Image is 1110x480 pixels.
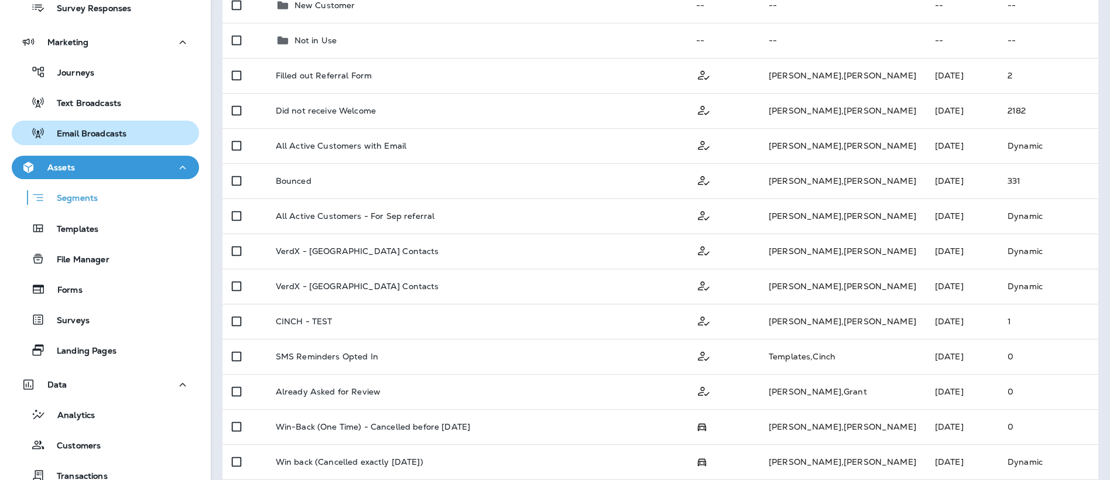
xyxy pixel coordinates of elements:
[759,444,926,479] td: [PERSON_NAME] , [PERSON_NAME]
[759,128,926,163] td: [PERSON_NAME] , [PERSON_NAME]
[998,163,1098,198] td: 331
[759,234,926,269] td: [PERSON_NAME] , [PERSON_NAME]
[46,68,94,79] p: Journeys
[759,23,926,58] td: --
[12,402,199,427] button: Analytics
[696,385,711,396] span: Customer Only
[276,141,406,150] p: All Active Customers with Email
[45,441,101,452] p: Customers
[696,350,711,361] span: Customer Only
[12,60,199,84] button: Journeys
[696,280,711,290] span: Customer Only
[45,129,126,140] p: Email Broadcasts
[12,433,199,457] button: Customers
[276,211,434,221] p: All Active Customers - For Sep referral
[294,1,355,10] p: New Customer
[12,246,199,271] button: File Manager
[12,307,199,332] button: Surveys
[926,23,998,58] td: --
[926,198,998,234] td: [DATE]
[998,339,1098,374] td: 0
[926,304,998,339] td: [DATE]
[12,121,199,145] button: Email Broadcasts
[696,421,708,431] span: Possession
[759,339,926,374] td: Templates , Cinch
[759,93,926,128] td: [PERSON_NAME] , [PERSON_NAME]
[47,380,67,389] p: Data
[759,269,926,304] td: [PERSON_NAME] , [PERSON_NAME]
[926,58,998,93] td: [DATE]
[759,198,926,234] td: [PERSON_NAME] , [PERSON_NAME]
[46,285,83,296] p: Forms
[759,58,926,93] td: [PERSON_NAME] , [PERSON_NAME]
[276,317,333,326] p: CINCH - TEST
[926,374,998,409] td: [DATE]
[998,198,1098,234] td: Dynamic
[696,245,711,255] span: Customer Only
[998,93,1098,128] td: 2182
[926,409,998,444] td: [DATE]
[45,193,98,205] p: Segments
[46,410,95,421] p: Analytics
[47,37,88,47] p: Marketing
[696,69,711,80] span: Customer Only
[926,339,998,374] td: [DATE]
[276,457,423,467] p: Win back (Cancelled exactly [DATE])
[998,444,1098,479] td: Dynamic
[998,304,1098,339] td: 1
[12,338,199,362] button: Landing Pages
[998,23,1098,58] td: --
[276,176,311,186] p: Bounced
[926,163,998,198] td: [DATE]
[759,409,926,444] td: [PERSON_NAME] , [PERSON_NAME]
[294,36,337,45] p: Not in Use
[45,224,98,235] p: Templates
[926,444,998,479] td: [DATE]
[12,30,199,54] button: Marketing
[12,90,199,115] button: Text Broadcasts
[45,316,90,327] p: Surveys
[998,58,1098,93] td: 2
[926,269,998,304] td: [DATE]
[12,373,199,396] button: Data
[759,163,926,198] td: [PERSON_NAME] , [PERSON_NAME]
[759,304,926,339] td: [PERSON_NAME] , [PERSON_NAME]
[998,128,1098,163] td: Dynamic
[998,374,1098,409] td: 0
[12,216,199,241] button: Templates
[45,346,117,357] p: Landing Pages
[276,352,378,361] p: SMS Reminders Opted In
[45,98,121,109] p: Text Broadcasts
[926,93,998,128] td: [DATE]
[696,174,711,185] span: Customer Only
[696,315,711,325] span: Customer Only
[276,106,376,115] p: Did not receive Welcome
[998,234,1098,269] td: Dynamic
[998,409,1098,444] td: 0
[696,139,711,150] span: Customer Only
[276,422,470,431] p: Win-Back (One Time) - Cancelled before [DATE]
[759,374,926,409] td: [PERSON_NAME] , Grant
[926,128,998,163] td: [DATE]
[696,456,708,467] span: Possession
[276,246,439,256] p: VerdX - [GEOGRAPHIC_DATA] Contacts
[998,269,1098,304] td: Dynamic
[45,4,131,15] p: Survey Responses
[12,277,199,301] button: Forms
[926,234,998,269] td: [DATE]
[47,163,75,172] p: Assets
[276,71,372,80] p: Filled out Referral Form
[696,104,711,115] span: Customer Only
[276,387,381,396] p: Already Asked for Review
[12,185,199,210] button: Segments
[687,23,759,58] td: --
[12,156,199,179] button: Assets
[45,255,109,266] p: File Manager
[276,282,439,291] p: VerdX - [GEOGRAPHIC_DATA] Contacts
[696,210,711,220] span: Customer Only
